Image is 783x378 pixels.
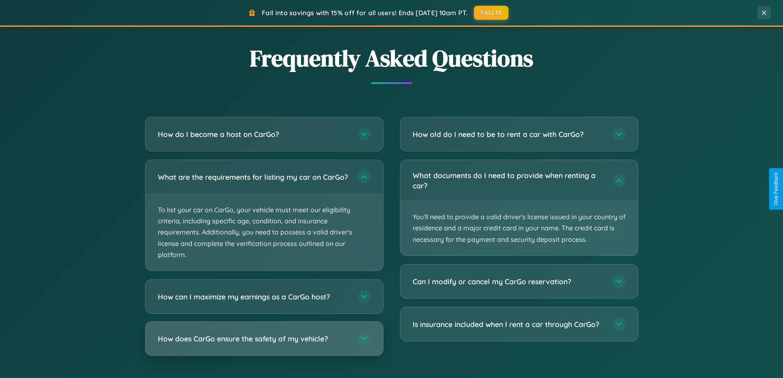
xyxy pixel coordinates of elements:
[158,129,349,139] h3: How do I become a host on CarGo?
[474,6,508,20] button: FALL15
[158,172,349,182] h3: What are the requirements for listing my car on CarGo?
[413,129,604,139] h3: How old do I need to be to rent a car with CarGo?
[145,42,638,74] h2: Frequently Asked Questions
[413,170,604,190] h3: What documents do I need to provide when renting a car?
[773,172,779,206] div: Give Feedback
[158,292,349,302] h3: How can I maximize my earnings as a CarGo host?
[262,9,468,17] span: Fall into savings with 15% off for all users! Ends [DATE] 10am PT.
[158,334,349,344] h3: How does CarGo ensure the safety of my vehicle?
[413,319,604,329] h3: Is insurance included when I rent a car through CarGo?
[413,276,604,287] h3: Can I modify or cancel my CarGo reservation?
[400,201,638,255] p: You'll need to provide a valid driver's license issued in your country of residence and a major c...
[146,194,383,271] p: To list your car on CarGo, your vehicle must meet our eligibility criteria, including specific ag...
